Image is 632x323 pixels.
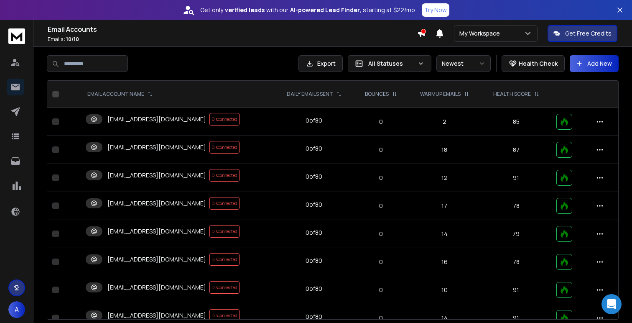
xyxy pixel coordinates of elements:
p: Health Check [519,59,558,68]
div: 0 of 80 [306,172,322,181]
p: 0 [359,230,403,238]
img: logo [8,28,25,44]
span: 10 / 10 [66,36,79,43]
p: My Workspace [459,29,503,38]
td: 17 [408,192,482,220]
p: WARMUP EMAILS [420,91,461,97]
button: Try Now [422,3,449,17]
p: 0 [359,314,403,322]
button: Newest [436,55,491,72]
div: 0 of 80 [306,116,322,125]
span: Disconnected [209,141,240,154]
p: Try Now [424,6,447,14]
div: 0 of 80 [306,144,322,153]
p: [EMAIL_ADDRESS][DOMAIN_NAME] [107,255,206,264]
p: [EMAIL_ADDRESS][DOMAIN_NAME] [107,115,206,123]
div: EMAIL ACCOUNT NAME [87,91,153,97]
div: 0 of 80 [306,256,322,265]
div: Open Intercom Messenger [601,294,622,314]
td: 12 [408,164,482,192]
td: 18 [408,136,482,164]
p: DAILY EMAILS SENT [287,91,333,97]
td: 87 [481,136,551,164]
p: All Statuses [368,59,414,68]
button: A [8,301,25,318]
h1: Email Accounts [48,24,417,34]
td: 85 [481,108,551,136]
strong: AI-powered Lead Finder, [290,6,361,14]
p: [EMAIL_ADDRESS][DOMAIN_NAME] [107,227,206,236]
p: Emails : [48,36,417,43]
p: [EMAIL_ADDRESS][DOMAIN_NAME] [107,283,206,292]
span: Disconnected [209,309,240,322]
p: 0 [359,146,403,154]
td: 16 [408,248,482,276]
p: BOUNCES [365,91,389,97]
p: [EMAIL_ADDRESS][DOMAIN_NAME] [107,143,206,151]
p: Get Free Credits [565,29,612,38]
td: 79 [481,220,551,248]
p: [EMAIL_ADDRESS][DOMAIN_NAME] [107,311,206,320]
button: Get Free Credits [548,25,617,42]
div: 0 of 80 [306,228,322,237]
p: HEALTH SCORE [493,91,531,97]
button: Health Check [502,55,565,72]
p: [EMAIL_ADDRESS][DOMAIN_NAME] [107,199,206,208]
span: Disconnected [209,197,240,210]
td: 14 [408,220,482,248]
button: Add New [570,55,619,72]
span: Disconnected [209,225,240,238]
span: Disconnected [209,113,240,126]
td: 91 [481,276,551,304]
button: Export [298,55,343,72]
td: 10 [408,276,482,304]
p: 0 [359,202,403,210]
td: 78 [481,192,551,220]
p: Get only with our starting at $22/mo [200,6,415,14]
td: 91 [481,164,551,192]
strong: verified leads [225,6,265,14]
p: 0 [359,258,403,266]
span: Disconnected [209,281,240,294]
p: 0 [359,174,403,182]
td: 2 [408,108,482,136]
td: 78 [481,248,551,276]
p: [EMAIL_ADDRESS][DOMAIN_NAME] [107,171,206,179]
span: Disconnected [209,169,240,182]
span: Disconnected [209,253,240,266]
p: 0 [359,286,403,294]
div: 0 of 80 [306,200,322,209]
p: 0 [359,118,403,126]
div: 0 of 80 [306,313,322,321]
div: 0 of 80 [306,285,322,293]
